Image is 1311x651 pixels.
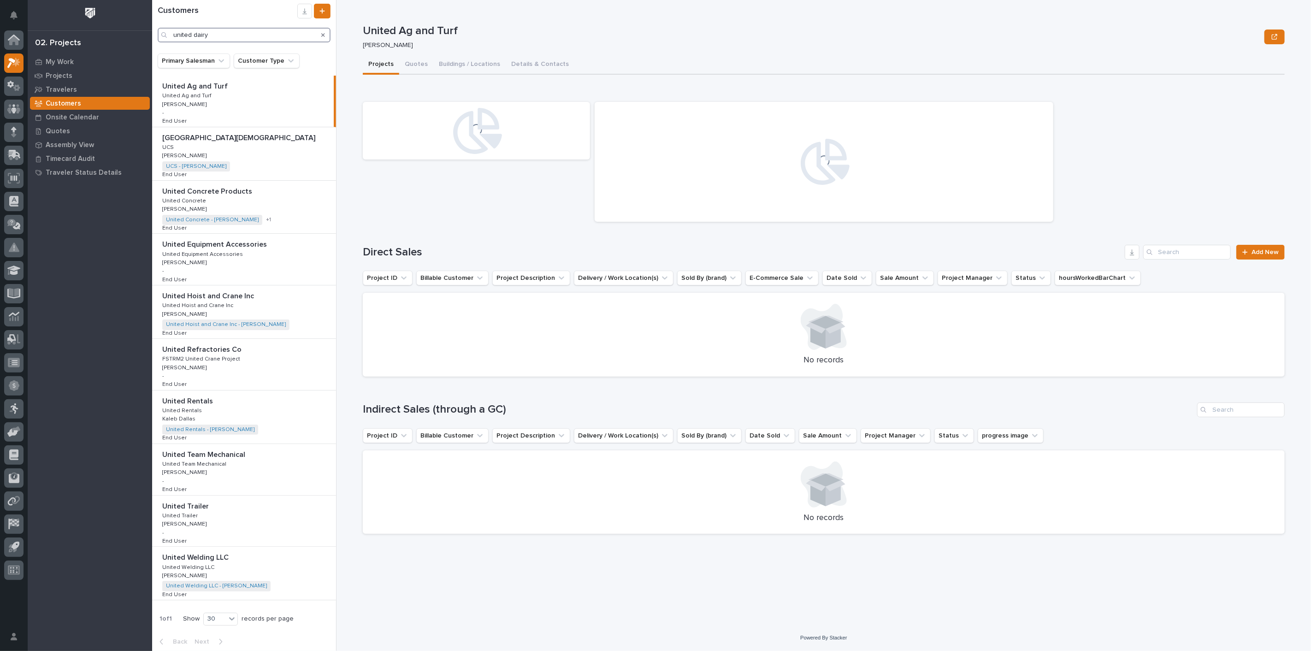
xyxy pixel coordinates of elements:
a: UCS - [PERSON_NAME] [166,163,226,170]
button: Project Description [492,428,570,443]
p: United Rentals [162,406,204,414]
p: FSTRM2 United Crane Project [162,354,242,362]
p: End User [162,433,189,441]
button: Sale Amount [876,271,934,285]
a: Onsite Calendar [28,110,152,124]
p: Travelers [46,86,77,94]
a: Travelers [28,83,152,96]
button: Notifications [4,6,24,25]
p: Customers [46,100,81,108]
button: hoursWorkedBarChart [1055,271,1141,285]
p: No records [374,355,1274,366]
button: Sold By (brand) [677,271,742,285]
p: United Concrete [162,196,208,204]
h1: Indirect Sales (through a GC) [363,403,1193,416]
a: United Hoist and Crane Inc - [PERSON_NAME] [166,321,286,328]
p: [PERSON_NAME] [162,571,208,579]
p: 1 of 1 [152,608,179,630]
img: Workspace Logo [82,5,99,22]
p: End User [162,116,189,124]
p: United Equipment Accessories [162,249,245,258]
p: Traveler Status Details [46,169,122,177]
button: Sale Amount [799,428,857,443]
input: Search [158,28,331,42]
span: Next [195,638,215,646]
button: Project ID [363,428,413,443]
p: United Concrete Products [162,185,254,196]
a: Customers [28,96,152,110]
button: Status [1011,271,1051,285]
p: United Ag and Turf [162,91,213,99]
button: Delivery / Work Location(s) [574,271,673,285]
button: Back [152,638,191,646]
p: End User [162,485,189,493]
p: UCS [162,142,176,151]
p: My Work [46,58,74,66]
button: Billable Customer [416,271,489,285]
a: My Work [28,55,152,69]
p: [PERSON_NAME] [162,204,208,213]
p: United Refractories Co [162,343,243,354]
button: Project Manager [938,271,1008,285]
p: End User [162,536,189,544]
span: + 1 [266,217,271,223]
p: [PERSON_NAME] [162,100,208,108]
a: United Team MechanicalUnited Team Mechanical United Team MechanicalUnited Team Mechanical [PERSON... [152,444,336,496]
p: [PERSON_NAME] [162,468,208,476]
p: [PERSON_NAME] [162,519,208,527]
a: United Equipment AccessoriesUnited Equipment Accessories United Equipment AccessoriesUnited Equip... [152,234,336,285]
h1: Customers [158,6,297,16]
a: United Ag and TurfUnited Ag and Turf United Ag and TurfUnited Ag and Turf [PERSON_NAME][PERSON_NA... [152,76,336,127]
p: United Team Mechanical [162,449,247,459]
p: End User [162,275,189,283]
p: United Trailer [162,511,200,519]
a: United Rentals - [PERSON_NAME] [166,426,254,433]
p: [GEOGRAPHIC_DATA][DEMOGRAPHIC_DATA] [162,132,317,142]
p: United Welding LLC [162,562,216,571]
p: End User [162,170,189,178]
p: United Ag and Turf [363,24,1261,38]
span: Add New [1252,249,1279,255]
p: United Rentals [162,395,215,406]
button: E-Commerce Sale [745,271,819,285]
h1: Direct Sales [363,246,1121,259]
input: Search [1197,402,1285,417]
a: Projects [28,69,152,83]
p: United Ag and Turf [162,80,230,91]
div: Notifications [12,11,24,26]
p: Quotes [46,127,70,136]
p: [PERSON_NAME] [363,41,1257,49]
p: - [162,478,164,485]
a: Traveler Status Details [28,166,152,179]
p: [PERSON_NAME] [162,363,208,371]
button: Project ID [363,271,413,285]
button: Projects [363,55,399,75]
a: United Hoist and Crane IncUnited Hoist and Crane Inc United Hoist and Crane IncUnited Hoist and C... [152,285,336,339]
button: Buildings / Locations [433,55,506,75]
button: Sold By (brand) [677,428,742,443]
p: United Hoist and Crane Inc [162,301,235,309]
p: - [162,110,164,116]
p: End User [162,223,189,231]
p: End User [162,590,189,598]
a: United RentalsUnited Rentals United RentalsUnited Rentals Kaleb DallasKaleb Dallas United Rentals... [152,391,336,444]
button: Delivery / Work Location(s) [574,428,673,443]
button: Details & Contacts [506,55,574,75]
p: records per page [242,615,294,623]
a: Add New [1236,245,1285,260]
button: Next [191,638,230,646]
p: Timecard Audit [46,155,95,163]
a: [GEOGRAPHIC_DATA][DEMOGRAPHIC_DATA][GEOGRAPHIC_DATA][DEMOGRAPHIC_DATA] UCSUCS [PERSON_NAME][PERSO... [152,127,336,181]
p: Kaleb Dallas [162,414,197,422]
p: United Trailer [162,500,211,511]
button: Status [934,428,974,443]
button: Quotes [399,55,433,75]
p: End User [162,328,189,337]
p: [PERSON_NAME] [162,309,208,318]
a: Assembly View [28,138,152,152]
button: Project Description [492,271,570,285]
div: Search [1143,245,1231,260]
p: Show [183,615,200,623]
